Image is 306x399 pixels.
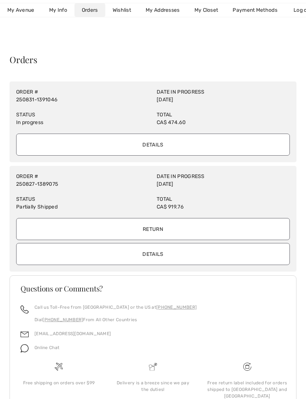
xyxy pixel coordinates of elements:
label: Status [16,111,149,119]
div: In progress [12,107,153,130]
label: Date in Progress [157,173,290,180]
p: Dial From All Other Countries [34,316,197,323]
span: Online Chat [34,345,59,350]
div: Free shipping on orders over $99 [18,380,100,386]
div: [DATE] [153,169,294,192]
img: email [21,330,29,338]
a: Orders [74,3,105,17]
label: Order # [16,88,149,96]
a: 250827-1389075 [16,181,58,187]
img: Free shipping on orders over $99 [55,363,63,371]
div: Partially Shipped [12,192,153,214]
label: Date in Progress [157,88,290,96]
a: Wishlist [105,3,138,17]
a: My Addresses [138,3,187,17]
span: My Avenue [7,6,34,14]
input: Details [16,134,290,156]
div: CA$ 474.60 [153,107,294,130]
a: 250831-1391046 [16,97,57,103]
a: [EMAIL_ADDRESS][DOMAIN_NAME] [34,331,111,336]
a: Payment Methods [225,3,285,17]
label: Status [16,195,149,203]
div: [DATE] [153,84,294,107]
label: Total [157,195,290,203]
h3: Questions or Comments? [21,285,285,292]
div: CA$ 919.76 [153,192,294,214]
p: Call us Toll-Free from [GEOGRAPHIC_DATA] or the US at [34,304,197,311]
label: Total [157,111,290,119]
input: Return [16,218,290,240]
img: Free shipping on orders over $99 [243,363,251,371]
div: Orders [10,55,296,64]
a: My Info [42,3,74,17]
input: Details [16,243,290,265]
div: Delivery is a breeze since we pay the duties! [112,380,194,393]
img: chat [21,344,29,352]
a: My Closet [187,3,226,17]
a: [PHONE_NUMBER] [43,317,83,322]
a: [PHONE_NUMBER] [156,305,197,310]
img: Delivery is a breeze since we pay the duties! [149,363,157,371]
label: Order # [16,173,149,180]
img: call [21,305,29,313]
